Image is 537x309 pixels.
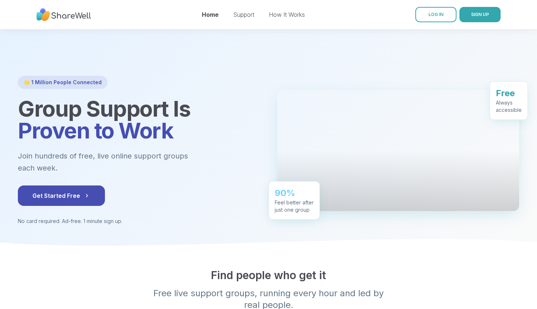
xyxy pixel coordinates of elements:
[18,117,173,144] span: Proven to Work
[18,218,260,225] p: No card required. Ad-free. 1 minute sign up.
[428,12,443,17] span: LOG IN
[32,191,90,200] span: Get Started Free
[275,185,314,197] div: 90%
[18,98,260,141] h1: Group Support Is
[18,150,228,174] p: Join hundreds of free, live online support groups each week.
[415,7,456,22] a: LOG IN
[18,185,105,206] button: Get Started Free
[269,11,305,18] a: How It Works
[471,12,489,17] span: SIGN UP
[459,7,501,22] button: SIGN UP
[496,97,522,112] div: Always accessible
[275,197,314,212] div: Feel better after just one group
[36,5,91,25] img: ShareWell Nav Logo
[18,269,519,282] h2: Find people who get it
[496,86,522,97] div: Free
[18,76,107,89] div: 🌟 1 Million People Connected
[233,11,254,18] a: Support
[202,11,219,18] a: Home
